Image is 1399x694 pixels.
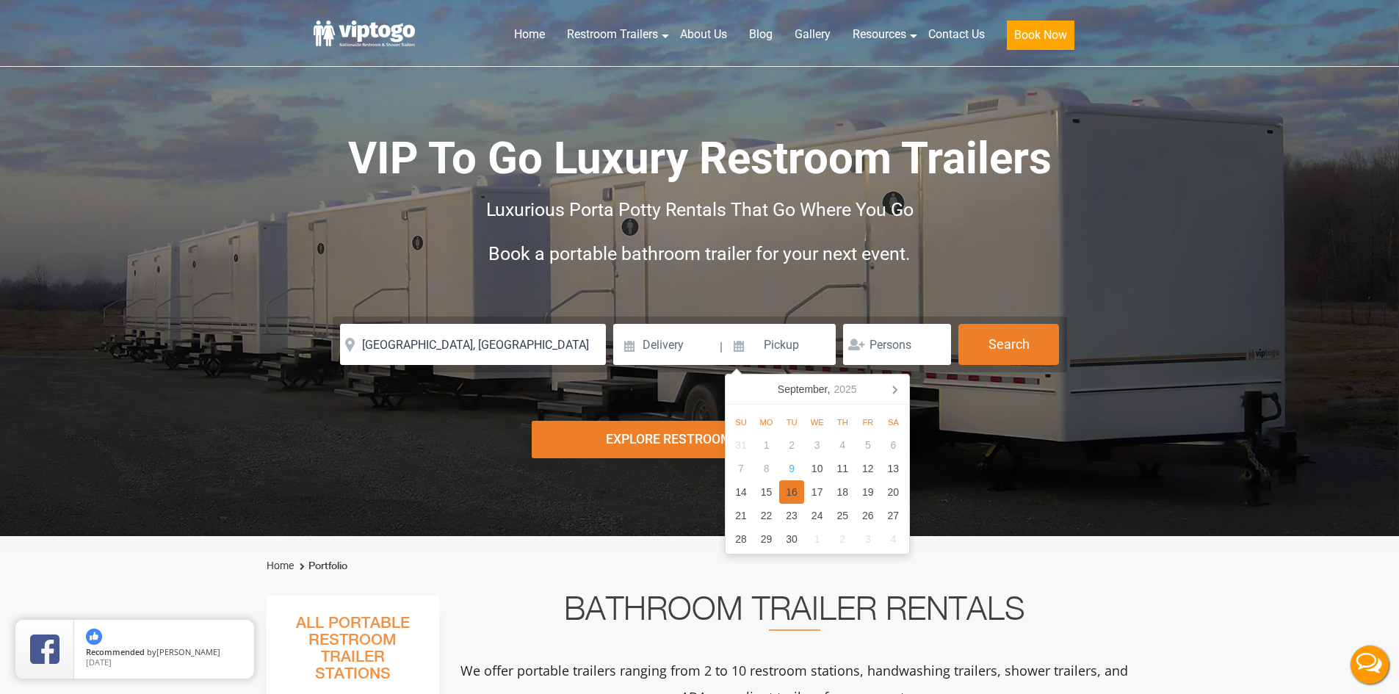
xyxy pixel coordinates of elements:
span: Book a portable bathroom trailer for your next event. [488,243,911,264]
div: 20 [881,480,906,504]
a: Blog [738,18,784,51]
button: Book Now [1007,21,1074,50]
div: 1 [753,433,779,457]
div: Th [830,413,856,431]
a: Home [267,560,294,571]
div: 19 [856,480,881,504]
h2: Bathroom Trailer Rentals [459,596,1130,631]
div: 5 [856,433,881,457]
div: 23 [779,504,805,527]
div: 4 [881,527,906,551]
div: 6 [881,433,906,457]
div: 15 [753,480,779,504]
div: 7 [729,457,754,480]
div: 14 [729,480,754,504]
div: 2 [779,433,805,457]
div: 13 [881,457,906,480]
div: 4 [830,433,856,457]
div: 26 [856,504,881,527]
button: Search [958,324,1059,365]
span: Recommended [86,646,145,657]
div: September, [772,377,863,401]
div: 2 [830,527,856,551]
div: Tu [779,413,805,431]
a: Gallery [784,18,842,51]
img: Review Rating [30,635,59,664]
li: Portfolio [296,557,347,575]
button: Live Chat [1340,635,1399,694]
input: Pickup [725,324,836,365]
div: 30 [779,527,805,551]
div: 12 [856,457,881,480]
span: by [86,648,242,658]
input: Persons [843,324,951,365]
div: 21 [729,504,754,527]
div: 11 [830,457,856,480]
i: 2025 [834,380,856,398]
span: [PERSON_NAME] [156,646,220,657]
div: 10 [804,457,830,480]
div: Su [729,413,754,431]
div: 29 [753,527,779,551]
div: 3 [804,433,830,457]
span: Luxurious Porta Potty Rentals That Go Where You Go [486,199,914,220]
input: Delivery [613,324,718,365]
div: 16 [779,480,805,504]
div: 28 [729,527,754,551]
div: Sa [881,413,906,431]
div: 9 [779,457,805,480]
span: VIP To Go Luxury Restroom Trailers [348,132,1052,184]
div: Explore Restroom Trailers [532,421,867,458]
div: 8 [753,457,779,480]
div: 25 [830,504,856,527]
input: Where do you need your restroom? [340,324,606,365]
div: Fr [856,413,881,431]
div: 31 [729,433,754,457]
div: 17 [804,480,830,504]
div: 3 [856,527,881,551]
div: 22 [753,504,779,527]
div: 18 [830,480,856,504]
div: 24 [804,504,830,527]
a: Resources [842,18,917,51]
a: Home [503,18,556,51]
span: | [720,324,723,371]
div: We [804,413,830,431]
div: 1 [804,527,830,551]
img: thumbs up icon [86,629,102,645]
a: Book Now [996,18,1085,59]
div: Mo [753,413,779,431]
a: Restroom Trailers [556,18,669,51]
a: Contact Us [917,18,996,51]
a: About Us [669,18,738,51]
div: 27 [881,504,906,527]
span: [DATE] [86,657,112,668]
